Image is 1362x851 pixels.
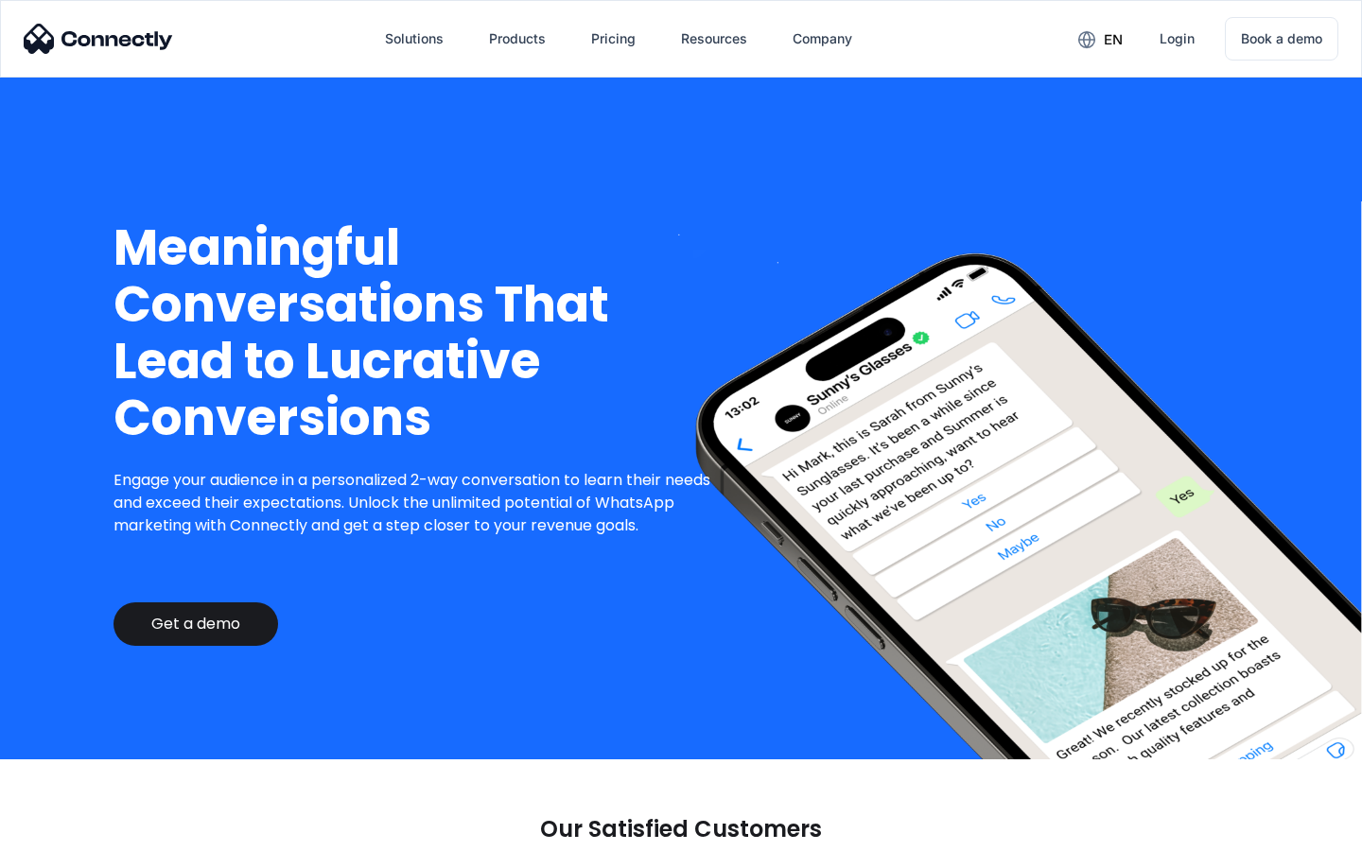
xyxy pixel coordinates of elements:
div: Solutions [385,26,444,52]
div: Company [793,26,852,52]
div: Login [1160,26,1195,52]
p: Engage your audience in a personalized 2-way conversation to learn their needs and exceed their e... [113,469,725,537]
a: Book a demo [1225,17,1338,61]
a: Pricing [576,16,651,61]
aside: Language selected: English [19,818,113,844]
p: Our Satisfied Customers [540,816,822,842]
a: Login [1144,16,1210,61]
div: Resources [681,26,747,52]
ul: Language list [38,818,113,844]
a: Get a demo [113,602,278,646]
div: Products [489,26,546,52]
img: Connectly Logo [24,24,173,54]
div: Get a demo [151,615,240,634]
div: en [1104,26,1123,53]
h1: Meaningful Conversations That Lead to Lucrative Conversions [113,219,725,446]
div: Pricing [591,26,636,52]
